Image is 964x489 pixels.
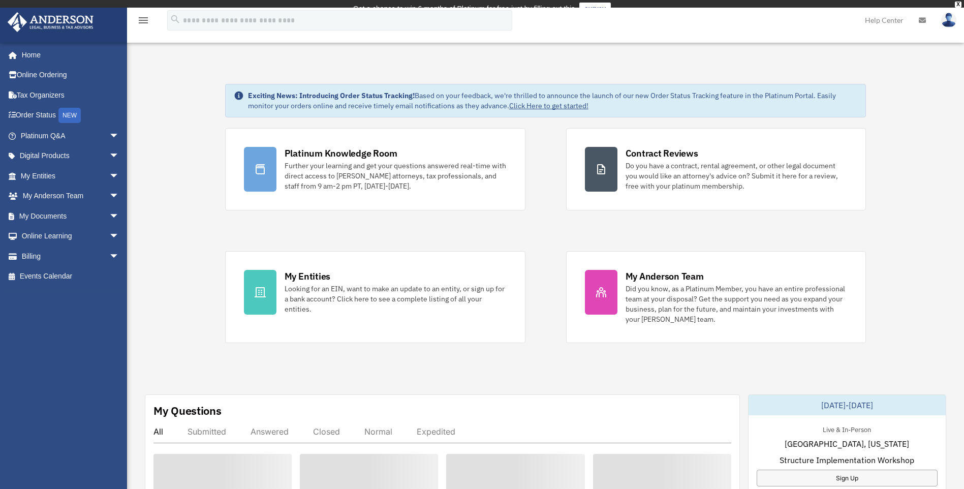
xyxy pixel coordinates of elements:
[285,161,507,191] div: Further your learning and get your questions answered real-time with direct access to [PERSON_NAM...
[7,65,135,85] a: Online Ordering
[785,438,909,450] span: [GEOGRAPHIC_DATA], [US_STATE]
[109,246,130,267] span: arrow_drop_down
[7,166,135,186] a: My Entitiesarrow_drop_down
[7,126,135,146] a: Platinum Q&Aarrow_drop_down
[225,128,525,210] a: Platinum Knowledge Room Further your learning and get your questions answered real-time with dire...
[7,186,135,206] a: My Anderson Teamarrow_drop_down
[153,426,163,437] div: All
[417,426,455,437] div: Expedited
[626,161,848,191] div: Do you have a contract, rental agreement, or other legal document you would like an attorney's ad...
[109,126,130,146] span: arrow_drop_down
[7,206,135,226] a: My Documentsarrow_drop_down
[566,128,866,210] a: Contract Reviews Do you have a contract, rental agreement, or other legal document you would like...
[7,45,130,65] a: Home
[109,226,130,247] span: arrow_drop_down
[137,18,149,26] a: menu
[364,426,392,437] div: Normal
[137,14,149,26] i: menu
[109,166,130,187] span: arrow_drop_down
[109,186,130,207] span: arrow_drop_down
[285,147,397,160] div: Platinum Knowledge Room
[248,91,415,100] strong: Exciting News: Introducing Order Status Tracking!
[170,14,181,25] i: search
[225,251,525,343] a: My Entities Looking for an EIN, want to make an update to an entity, or sign up for a bank accoun...
[58,108,81,123] div: NEW
[109,206,130,227] span: arrow_drop_down
[749,395,946,415] div: [DATE]-[DATE]
[566,251,866,343] a: My Anderson Team Did you know, as a Platinum Member, you have an entire professional team at your...
[285,284,507,314] div: Looking for an EIN, want to make an update to an entity, or sign up for a bank account? Click her...
[285,270,330,283] div: My Entities
[941,13,956,27] img: User Pic
[815,423,879,434] div: Live & In-Person
[7,226,135,247] a: Online Learningarrow_drop_down
[509,101,588,110] a: Click Here to get started!
[7,146,135,166] a: Digital Productsarrow_drop_down
[626,284,848,324] div: Did you know, as a Platinum Member, you have an entire professional team at your disposal? Get th...
[251,426,289,437] div: Answered
[7,246,135,266] a: Billingarrow_drop_down
[757,470,938,486] a: Sign Up
[955,2,961,8] div: close
[626,147,698,160] div: Contract Reviews
[313,426,340,437] div: Closed
[7,105,135,126] a: Order StatusNEW
[109,146,130,167] span: arrow_drop_down
[5,12,97,32] img: Anderson Advisors Platinum Portal
[7,266,135,287] a: Events Calendar
[188,426,226,437] div: Submitted
[153,403,222,418] div: My Questions
[353,3,575,15] div: Get a chance to win 6 months of Platinum for free just by filling out this
[248,90,858,111] div: Based on your feedback, we're thrilled to announce the launch of our new Order Status Tracking fe...
[780,454,914,466] span: Structure Implementation Workshop
[7,85,135,105] a: Tax Organizers
[626,270,704,283] div: My Anderson Team
[579,3,611,15] a: survey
